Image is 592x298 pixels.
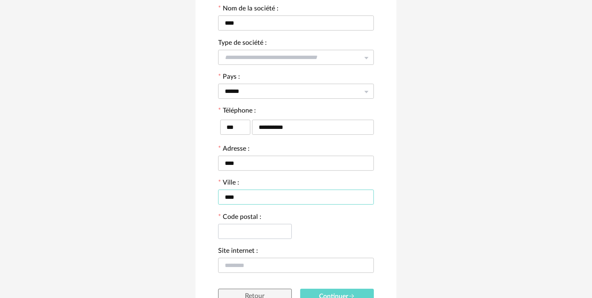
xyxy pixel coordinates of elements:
[218,180,239,188] label: Ville :
[218,74,240,82] label: Pays :
[218,248,258,256] label: Site internet :
[218,40,267,48] label: Type de société :
[218,214,261,222] label: Code postal :
[218,108,256,116] label: Téléphone :
[218,146,250,154] label: Adresse :
[218,5,278,14] label: Nom de la société :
